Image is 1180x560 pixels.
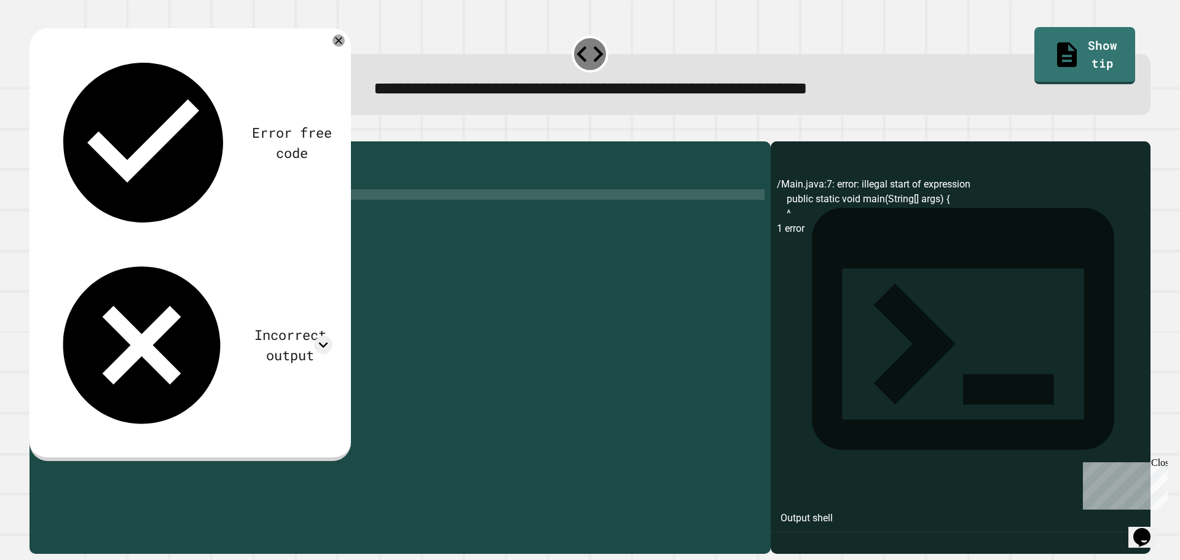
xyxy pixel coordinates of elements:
[1128,511,1168,548] iframe: chat widget
[248,325,332,365] div: Incorrect output
[5,5,85,78] div: Chat with us now!Close
[252,122,332,163] div: Error free code
[1034,27,1135,84] a: Show tip
[777,177,1144,554] div: /Main.java:7: error: illegal start of expression public static void main(String[] args) { ^ 1 error
[1078,457,1168,510] iframe: chat widget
